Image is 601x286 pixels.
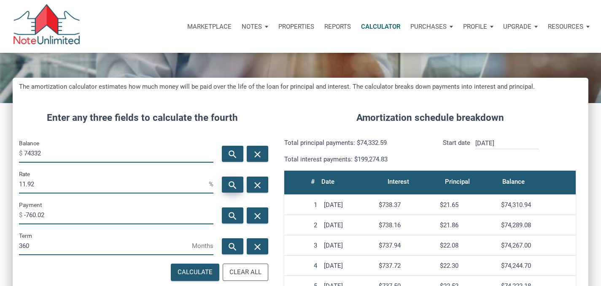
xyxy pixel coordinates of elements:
[379,201,433,209] div: $738.37
[405,14,458,39] button: Purchases
[13,4,81,49] img: NoteUnlimited
[187,23,232,30] p: Marketplace
[288,201,317,209] div: 1
[273,14,319,39] a: Properties
[19,138,39,148] label: Balance
[288,221,317,229] div: 2
[247,146,268,162] button: close
[548,23,583,30] p: Resources
[222,207,243,223] button: search
[278,111,582,125] h4: Amortization schedule breakdown
[361,23,400,30] p: Calculator
[192,239,213,253] span: Months
[501,201,573,209] div: $74,310.94
[19,174,209,193] input: Rate
[19,208,24,222] span: $
[24,144,213,163] input: Balance
[253,242,263,252] i: close
[288,262,317,270] div: 4
[324,221,372,229] div: [DATE]
[440,201,494,209] div: $21.65
[247,207,268,223] button: close
[247,177,268,193] button: close
[440,221,494,229] div: $21.86
[278,23,314,30] p: Properties
[288,242,317,249] div: 3
[247,238,268,254] button: close
[410,23,447,30] p: Purchases
[19,82,582,92] h5: The amortization calculator estimates how much money will be paid over the life of the loan for p...
[19,169,30,179] label: Rate
[229,267,261,277] div: Clear All
[19,111,265,125] h4: Enter any three fields to calculate the fourth
[178,267,213,277] div: Calculate
[458,14,499,39] button: Profile
[388,176,409,188] div: Interest
[445,176,470,188] div: Principal
[502,176,525,188] div: Balance
[227,242,237,252] i: search
[284,154,423,164] p: Total interest payments: $199,274.83
[324,262,372,270] div: [DATE]
[501,242,573,249] div: $74,267.00
[19,200,42,210] label: Payment
[182,14,237,39] button: Marketplace
[284,138,423,148] p: Total principal payments: $74,332.59
[379,242,433,249] div: $737.94
[242,23,262,30] p: Notes
[440,242,494,249] div: $22.08
[19,236,192,255] input: Term
[324,242,372,249] div: [DATE]
[324,201,372,209] div: [DATE]
[171,264,219,281] button: Calculate
[379,221,433,229] div: $738.16
[237,14,273,39] button: Notes
[19,147,24,160] span: $
[498,14,543,39] button: Upgrade
[319,14,356,39] button: Reports
[209,177,213,191] span: %
[379,262,433,270] div: $737.72
[222,177,243,193] button: search
[223,264,268,281] button: Clear All
[222,146,243,162] button: search
[321,176,334,188] div: Date
[324,23,351,30] p: Reports
[253,149,263,160] i: close
[24,205,213,224] input: Payment
[227,211,237,221] i: search
[440,262,494,270] div: $22.30
[503,23,531,30] p: Upgrade
[443,138,470,164] p: Start date
[356,14,405,39] a: Calculator
[222,238,243,254] button: search
[253,180,263,191] i: close
[19,231,32,241] label: Term
[253,211,263,221] i: close
[501,262,573,270] div: $74,244.70
[227,180,237,191] i: search
[501,221,573,229] div: $74,289.08
[311,176,315,188] div: #
[227,149,237,160] i: search
[543,14,595,39] button: Resources
[463,23,487,30] p: Profile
